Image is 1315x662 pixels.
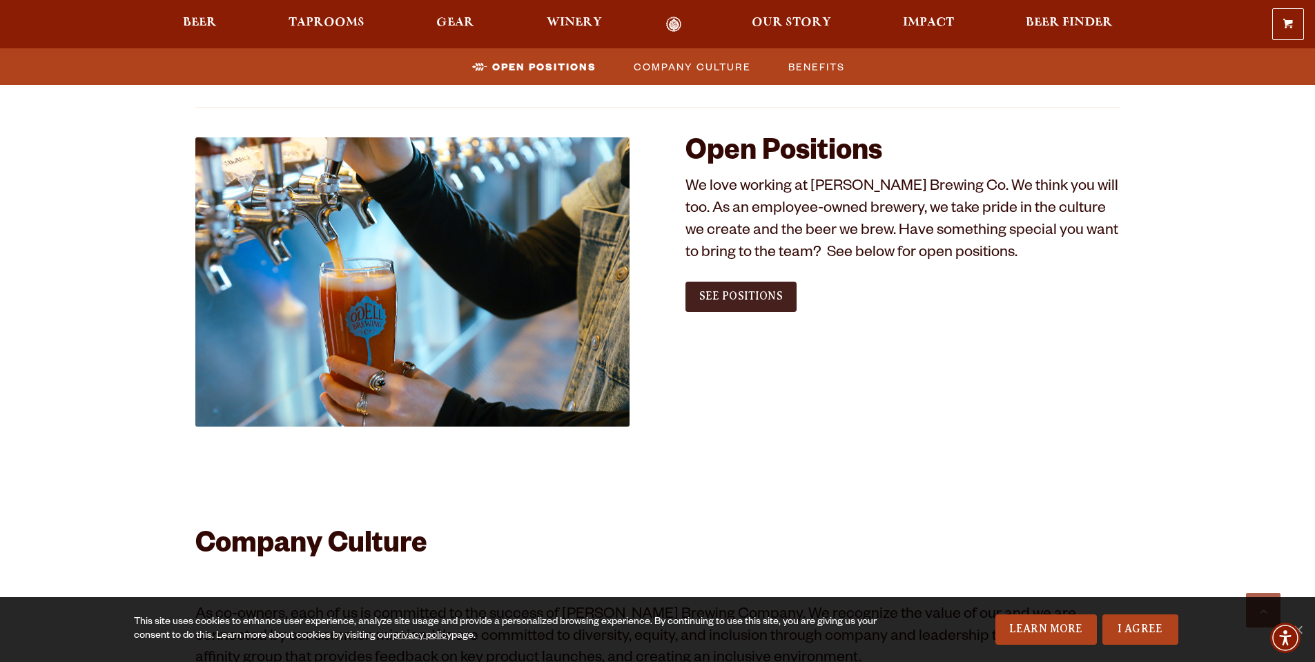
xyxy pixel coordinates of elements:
h2: Company Culture [195,530,1120,563]
a: Learn More [995,614,1097,645]
span: Taprooms [289,17,364,28]
p: We love working at [PERSON_NAME] Brewing Co. We think you will too. As an employee-owned brewery,... [685,177,1120,266]
a: Benefits [780,57,852,77]
a: Open Positions [464,57,603,77]
a: Beer Finder [1017,17,1122,32]
a: Our Story [743,17,840,32]
a: Odell Home [648,17,700,32]
a: Gear [427,17,483,32]
span: Open Positions [492,57,596,77]
span: Impact [903,17,954,28]
span: Beer Finder [1026,17,1113,28]
a: See Positions [685,282,797,312]
a: Beer [174,17,226,32]
span: Benefits [788,57,845,77]
span: Company Culture [634,57,751,77]
a: Winery [538,17,611,32]
span: Gear [436,17,474,28]
h2: Open Positions [685,137,1120,171]
a: I Agree [1102,614,1178,645]
span: Beer [183,17,217,28]
img: Jobs_1 [195,137,630,427]
div: This site uses cookies to enhance user experience, analyze site usage and provide a personalized ... [134,616,881,643]
span: Our Story [752,17,831,28]
span: Winery [547,17,602,28]
a: Taprooms [280,17,373,32]
span: See Positions [699,290,783,302]
a: Company Culture [625,57,758,77]
a: privacy policy [392,631,451,642]
a: Scroll to top [1246,593,1280,627]
div: Accessibility Menu [1270,623,1301,653]
a: Impact [894,17,963,32]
